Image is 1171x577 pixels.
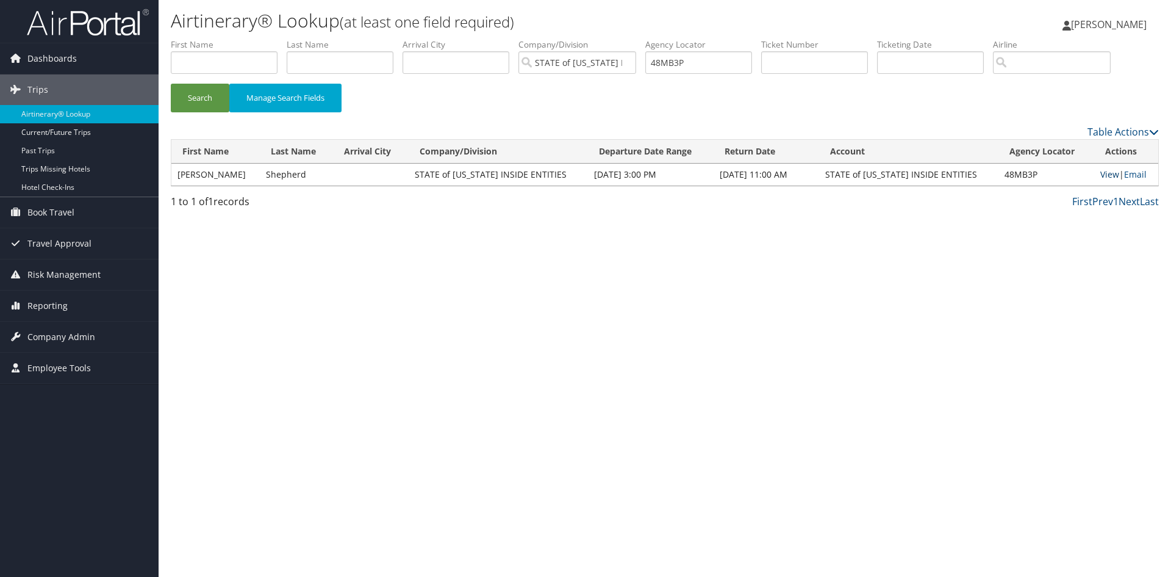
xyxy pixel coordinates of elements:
button: Manage Search Fields [229,84,342,112]
span: Reporting [27,291,68,321]
td: STATE of [US_STATE] INSIDE ENTITIES [409,164,588,186]
label: Airline [993,38,1120,51]
a: Email [1124,169,1147,180]
img: airportal-logo.png [27,8,149,37]
td: Shepherd [260,164,333,186]
th: Account: activate to sort column ascending [819,140,998,164]
span: [PERSON_NAME] [1071,18,1147,31]
span: Employee Tools [27,353,91,383]
th: First Name: activate to sort column ascending [171,140,260,164]
label: Company/Division [518,38,645,51]
a: View [1100,169,1119,180]
a: Next [1119,195,1140,208]
a: Table Actions [1087,125,1159,139]
span: Risk Management [27,259,101,290]
td: 48MB3P [998,164,1094,186]
h1: Airtinerary® Lookup [171,8,829,34]
th: Last Name: activate to sort column ascending [260,140,333,164]
label: Last Name [287,38,403,51]
span: Travel Approval [27,228,91,259]
span: Trips [27,74,48,105]
th: Company/Division [409,140,588,164]
span: 1 [208,195,213,208]
div: 1 to 1 of records [171,194,404,215]
a: 1 [1113,195,1119,208]
label: Arrival City [403,38,518,51]
span: Company Admin [27,322,95,352]
td: [PERSON_NAME] [171,164,260,186]
a: [PERSON_NAME] [1062,6,1159,43]
th: Agency Locator: activate to sort column ascending [998,140,1094,164]
label: First Name [171,38,287,51]
td: [DATE] 11:00 AM [714,164,819,186]
a: Last [1140,195,1159,208]
label: Ticket Number [761,38,877,51]
label: Ticketing Date [877,38,993,51]
td: STATE of [US_STATE] INSIDE ENTITIES [819,164,998,186]
a: First [1072,195,1092,208]
button: Search [171,84,229,112]
th: Arrival City: activate to sort column ascending [333,140,409,164]
td: | [1094,164,1158,186]
a: Prev [1092,195,1113,208]
th: Departure Date Range: activate to sort column ascending [588,140,714,164]
label: Agency Locator [645,38,761,51]
span: Dashboards [27,43,77,74]
small: (at least one field required) [340,12,514,32]
td: [DATE] 3:00 PM [588,164,714,186]
th: Actions [1094,140,1158,164]
span: Book Travel [27,197,74,228]
th: Return Date: activate to sort column ascending [714,140,819,164]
